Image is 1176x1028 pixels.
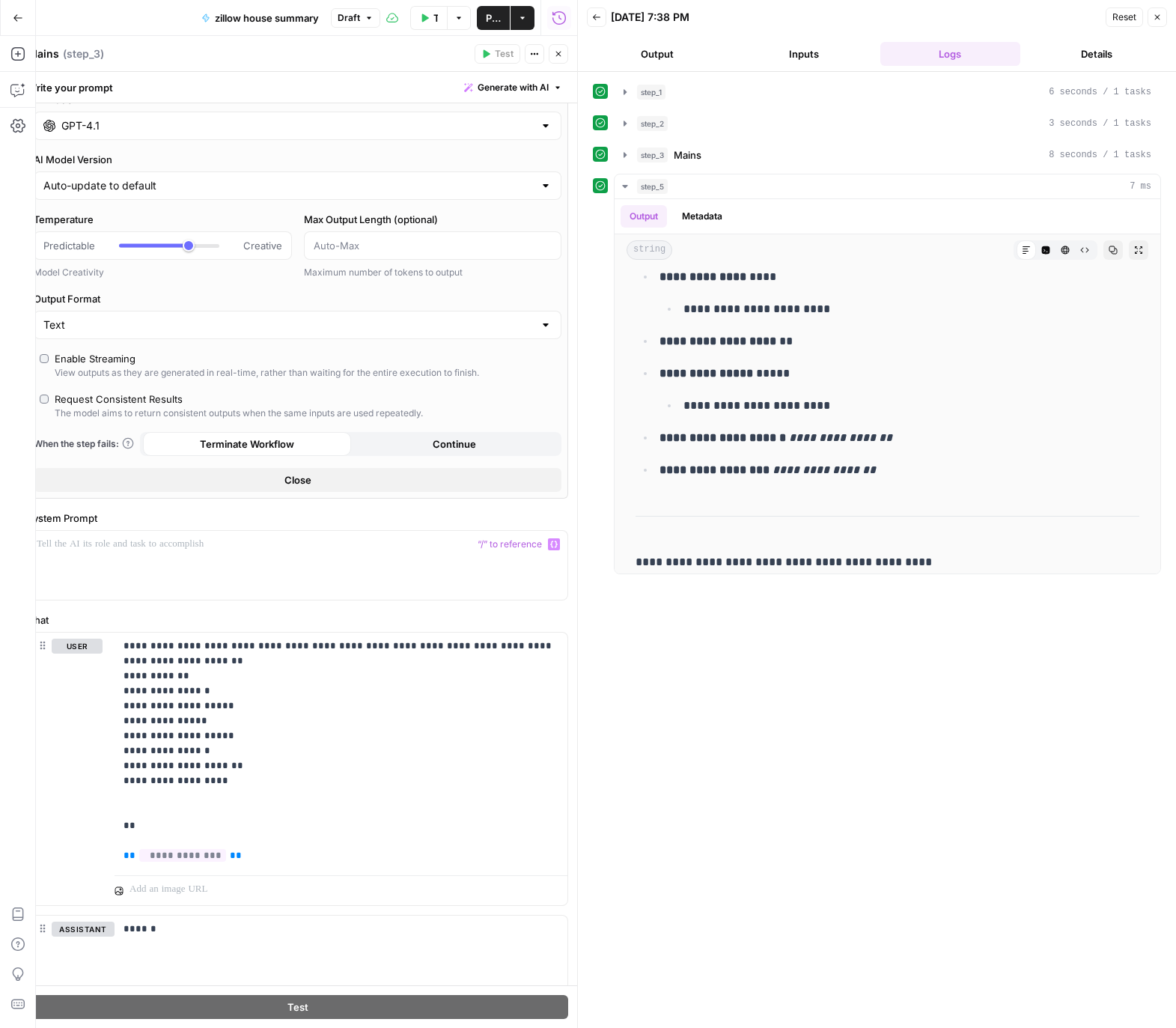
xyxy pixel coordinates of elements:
[304,212,562,227] label: Max Output Length (optional)
[18,72,577,103] div: Write your prompt
[34,468,561,492] button: Close
[28,633,103,905] div: user
[1106,7,1143,27] button: Reset
[458,78,568,97] button: Generate with AI
[637,179,668,194] span: step_5
[615,143,1160,167] button: 8 seconds / 1 tasks
[28,46,59,61] textarea: Mains
[1049,117,1151,130] span: 3 seconds / 1 tasks
[192,6,328,30] button: zillow house summary
[43,178,534,193] input: Auto-update to default
[34,152,561,167] label: AI Model Version
[200,437,294,451] span: Terminate Workflow
[55,366,479,380] div: View outputs as they are generated in real-time, rather than waiting for the entire execution to ...
[1112,10,1136,24] span: Reset
[61,118,534,133] input: Select a model
[495,47,514,61] span: Test
[1049,148,1151,162] span: 8 seconds / 1 tasks
[674,147,701,162] span: Mains
[27,612,568,627] label: Chat
[284,472,311,487] span: Close
[304,266,562,279] div: Maximum number of tokens to output
[627,240,672,260] span: string
[637,85,665,100] span: step_1
[27,511,568,526] label: System Prompt
[43,238,95,253] span: Predictable
[637,147,668,162] span: step_3
[433,437,476,451] span: Continue
[55,351,135,366] div: Enable Streaming
[615,112,1160,136] button: 3 seconds / 1 tasks
[587,42,728,66] button: Output
[52,922,115,937] button: assistant
[34,212,292,227] label: Temperature
[63,46,104,61] span: ( step_3 )
[28,916,103,1021] div: assistant
[331,8,380,28] button: Draft
[40,395,49,404] input: Request Consistent ResultsThe model aims to return consistent outputs when the same inputs are us...
[615,174,1160,198] button: 7 ms
[34,266,292,279] div: Model Creativity
[734,42,874,66] button: Inputs
[477,6,510,30] button: Publish
[673,205,731,228] button: Metadata
[43,317,534,332] input: Text
[287,1000,308,1015] span: Test
[475,44,520,64] button: Test
[615,80,1160,104] button: 6 seconds / 1 tasks
[615,199,1160,574] div: 7 ms
[338,11,360,25] span: Draft
[410,6,447,30] button: Test Workflow
[478,81,549,94] span: Generate with AI
[637,116,668,131] span: step_2
[351,432,559,456] button: Continue
[34,291,561,306] label: Output Format
[52,639,103,654] button: user
[40,354,49,363] input: Enable StreamingView outputs as they are generated in real-time, rather than waiting for the enti...
[1130,180,1151,193] span: 7 ms
[55,392,183,407] div: Request Consistent Results
[880,42,1021,66] button: Logs
[1026,42,1167,66] button: Details
[55,407,423,420] div: The model aims to return consistent outputs when the same inputs are used repeatedly.
[27,995,568,1019] button: Test
[243,238,282,253] span: Creative
[215,10,319,25] span: zillow house summary
[486,10,501,25] span: Publish
[433,10,438,25] span: Test Workflow
[314,238,552,253] input: Auto-Max
[621,205,667,228] button: Output
[1049,85,1151,99] span: 6 seconds / 1 tasks
[34,437,134,451] a: When the step fails:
